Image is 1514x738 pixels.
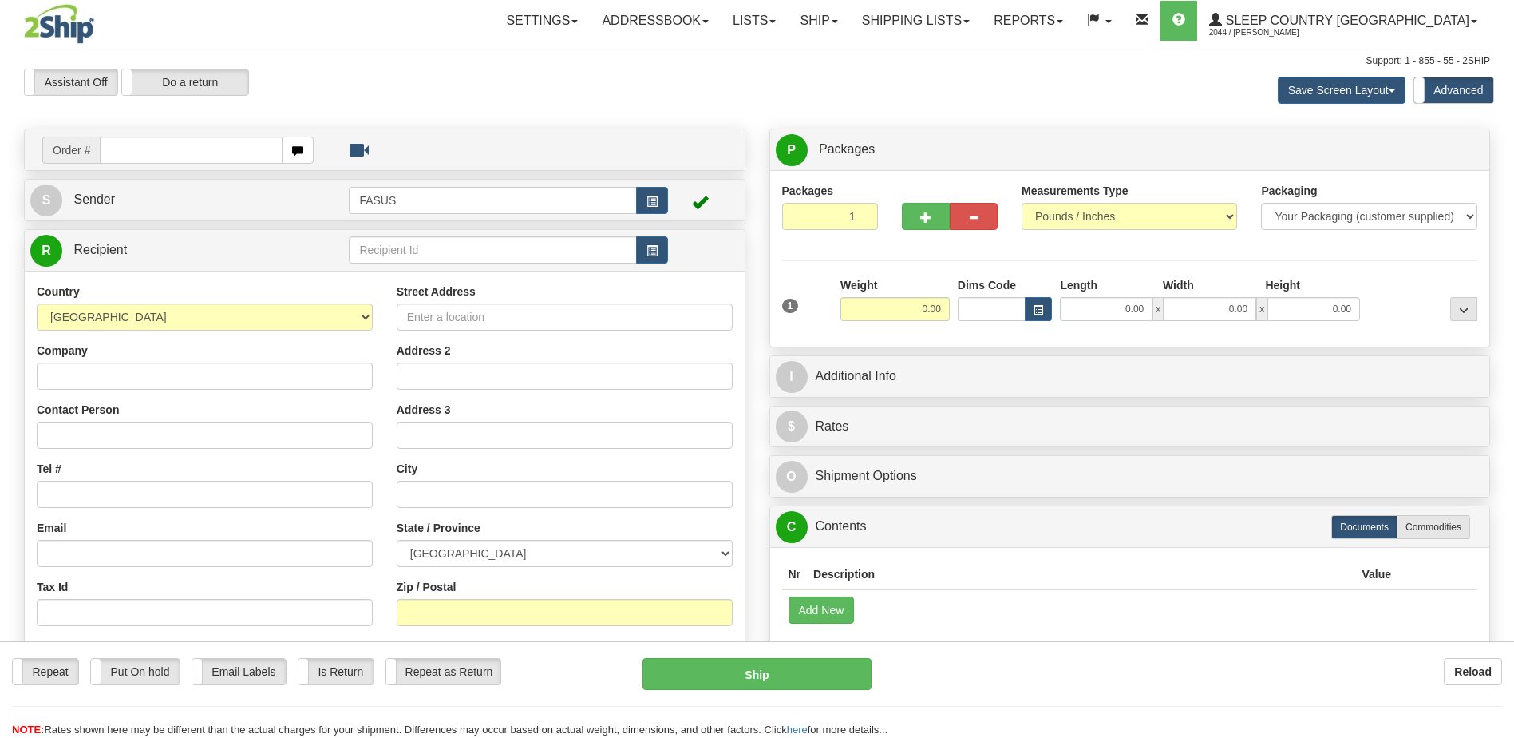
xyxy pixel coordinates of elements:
[1152,297,1164,321] span: x
[1444,658,1502,685] button: Reload
[1222,14,1469,27] span: Sleep Country [GEOGRAPHIC_DATA]
[776,411,1484,443] a: $Rates
[122,69,248,95] label: Do a return
[721,1,788,41] a: Lists
[1197,1,1489,41] a: Sleep Country [GEOGRAPHIC_DATA] 2044 / [PERSON_NAME]
[73,243,127,256] span: Recipient
[24,4,94,44] img: logo2044.jpg
[397,402,451,418] label: Address 3
[1256,297,1267,321] span: x
[494,1,590,41] a: Settings
[397,304,733,331] input: Enter a location
[840,277,877,293] label: Weight
[782,560,808,589] th: Nr
[1450,297,1477,321] div: ...
[776,411,808,442] span: $
[789,597,855,624] button: Add New
[298,659,374,684] label: Is Return
[776,511,808,543] span: C
[782,299,799,313] span: 1
[776,360,1484,393] a: IAdditional Info
[1060,277,1097,293] label: Length
[576,638,732,670] label: Save / Update in Address Book
[397,461,417,477] label: City
[349,187,636,214] input: Sender Id
[349,236,636,264] input: Recipient Id
[787,724,808,736] a: here
[12,724,44,736] span: NOTE:
[776,461,808,493] span: O
[782,183,834,199] label: Packages
[776,133,1484,166] a: P Packages
[37,284,80,300] label: Country
[1209,25,1329,41] span: 2044 / [PERSON_NAME]
[30,235,62,267] span: R
[397,520,480,536] label: State / Province
[386,659,500,684] label: Repeat as Return
[73,192,115,206] span: Sender
[776,510,1484,543] a: CContents
[590,1,721,41] a: Addressbook
[24,54,1490,68] div: Support: 1 - 855 - 55 - 2SHIP
[807,560,1355,589] th: Description
[37,520,66,536] label: Email
[37,343,88,359] label: Company
[1397,515,1470,539] label: Commodities
[397,638,476,654] label: Recipient Type
[1331,515,1397,539] label: Documents
[1265,277,1300,293] label: Height
[1355,560,1397,589] th: Value
[30,184,349,216] a: S Sender
[958,277,1016,293] label: Dims Code
[776,134,808,166] span: P
[13,659,78,684] label: Repeat
[397,284,476,300] label: Street Address
[397,579,457,595] label: Zip / Postal
[1163,277,1194,293] label: Width
[1454,665,1492,678] b: Reload
[819,142,875,156] span: Packages
[37,461,61,477] label: Tel #
[788,1,849,41] a: Ship
[37,402,119,418] label: Contact Person
[1414,77,1493,103] label: Advanced
[1022,183,1129,199] label: Measurements Type
[37,638,97,654] label: Residential
[25,69,117,95] label: Assistant Off
[37,579,68,595] label: Tax Id
[776,361,808,393] span: I
[642,658,871,690] button: Ship
[776,460,1484,493] a: OShipment Options
[30,184,62,216] span: S
[30,234,314,267] a: R Recipient
[192,659,286,684] label: Email Labels
[982,1,1075,41] a: Reports
[91,659,180,684] label: Put On hold
[1261,183,1317,199] label: Packaging
[1278,77,1405,104] button: Save Screen Layout
[850,1,982,41] a: Shipping lists
[42,137,100,164] span: Order #
[397,343,451,359] label: Address 2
